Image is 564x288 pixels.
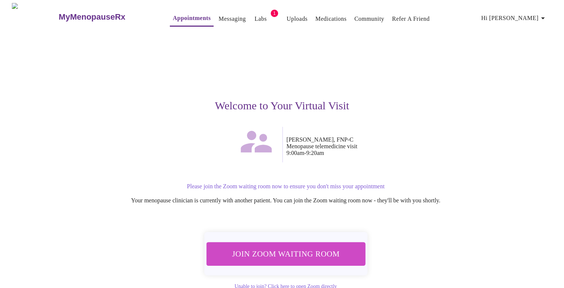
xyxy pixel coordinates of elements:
[58,4,155,30] a: MyMenopauseRx
[170,11,214,27] button: Appointments
[478,11,550,26] button: Hi [PERSON_NAME]
[54,99,511,112] h3: Welcome to Your Virtual Visit
[287,14,308,24] a: Uploads
[206,242,365,265] button: Join Zoom Waiting Room
[284,11,311,26] button: Uploads
[287,136,511,156] p: [PERSON_NAME], FNP-C Menopause telemedicine visit 9:00am - 9:20am
[216,247,355,261] span: Join Zoom Waiting Room
[61,183,511,190] p: Please join the Zoom waiting room now to ensure you don't miss your appointment
[218,14,245,24] a: Messaging
[352,11,387,26] button: Community
[12,3,58,31] img: MyMenopauseRx Logo
[254,14,267,24] a: Labs
[271,10,278,17] span: 1
[481,13,547,23] span: Hi [PERSON_NAME]
[389,11,433,26] button: Refer a Friend
[249,11,273,26] button: Labs
[61,197,511,204] p: Your menopause clinician is currently with another patient. You can join the Zoom waiting room no...
[392,14,430,24] a: Refer a Friend
[215,11,248,26] button: Messaging
[173,13,211,23] a: Appointments
[59,12,125,22] h3: MyMenopauseRx
[312,11,349,26] button: Medications
[354,14,385,24] a: Community
[315,14,346,24] a: Medications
